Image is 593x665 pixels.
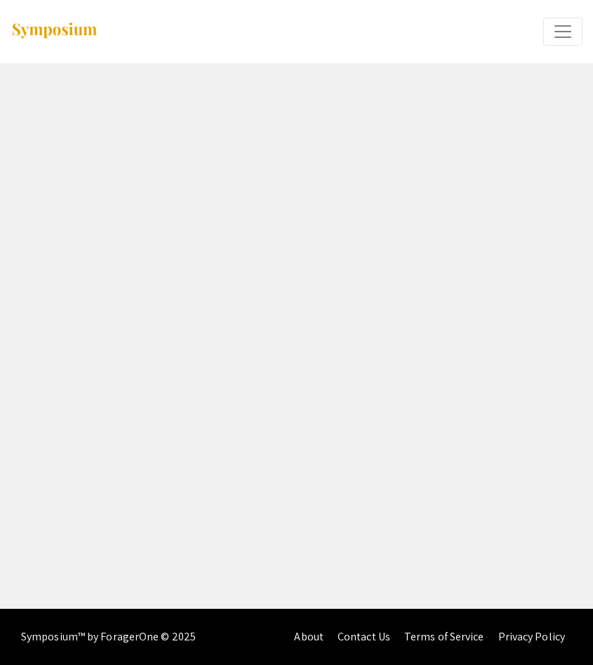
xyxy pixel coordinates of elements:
div: Symposium™ by ForagerOne © 2025 [21,609,196,665]
iframe: Chat [533,602,582,654]
a: Privacy Policy [498,629,565,644]
a: Contact Us [338,629,390,644]
img: Symposium by ForagerOne [11,22,98,41]
a: Terms of Service [404,629,484,644]
button: Expand or Collapse Menu [543,18,582,46]
a: About [294,629,324,644]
